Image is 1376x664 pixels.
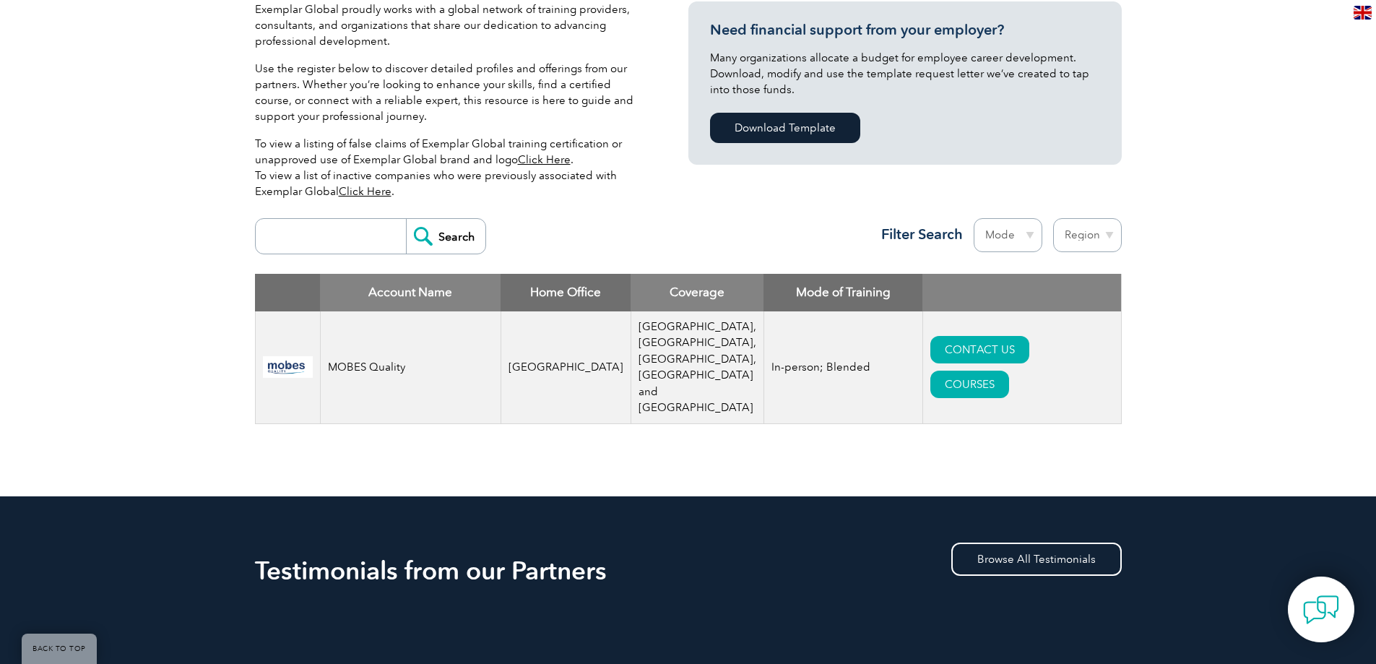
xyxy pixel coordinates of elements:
[518,153,571,166] a: Click Here
[406,219,485,254] input: Search
[1303,592,1339,628] img: contact-chat.png
[710,50,1100,98] p: Many organizations allocate a budget for employee career development. Download, modify and use th...
[263,356,313,378] img: 072a24ac-d9bc-ea11-a814-000d3a79823d-logo.jpg
[710,21,1100,39] h3: Need financial support from your employer?
[951,543,1122,576] a: Browse All Testimonials
[255,1,645,49] p: Exemplar Global proudly works with a global network of training providers, consultants, and organ...
[922,274,1121,311] th: : activate to sort column ascending
[930,336,1029,363] a: CONTACT US
[320,274,501,311] th: Account Name: activate to sort column descending
[320,311,501,424] td: MOBES Quality
[255,61,645,124] p: Use the register below to discover detailed profiles and offerings from our partners. Whether you...
[501,311,631,424] td: [GEOGRAPHIC_DATA]
[631,311,763,424] td: [GEOGRAPHIC_DATA], [GEOGRAPHIC_DATA], [GEOGRAPHIC_DATA], [GEOGRAPHIC_DATA] and [GEOGRAPHIC_DATA]
[255,136,645,199] p: To view a listing of false claims of Exemplar Global training certification or unapproved use of ...
[710,113,860,143] a: Download Template
[255,559,1122,582] h2: Testimonials from our Partners
[339,185,391,198] a: Click Here
[763,311,922,424] td: In-person; Blended
[873,225,963,243] h3: Filter Search
[1354,6,1372,20] img: en
[763,274,922,311] th: Mode of Training: activate to sort column ascending
[631,274,763,311] th: Coverage: activate to sort column ascending
[501,274,631,311] th: Home Office: activate to sort column ascending
[22,634,97,664] a: BACK TO TOP
[930,371,1009,398] a: COURSES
